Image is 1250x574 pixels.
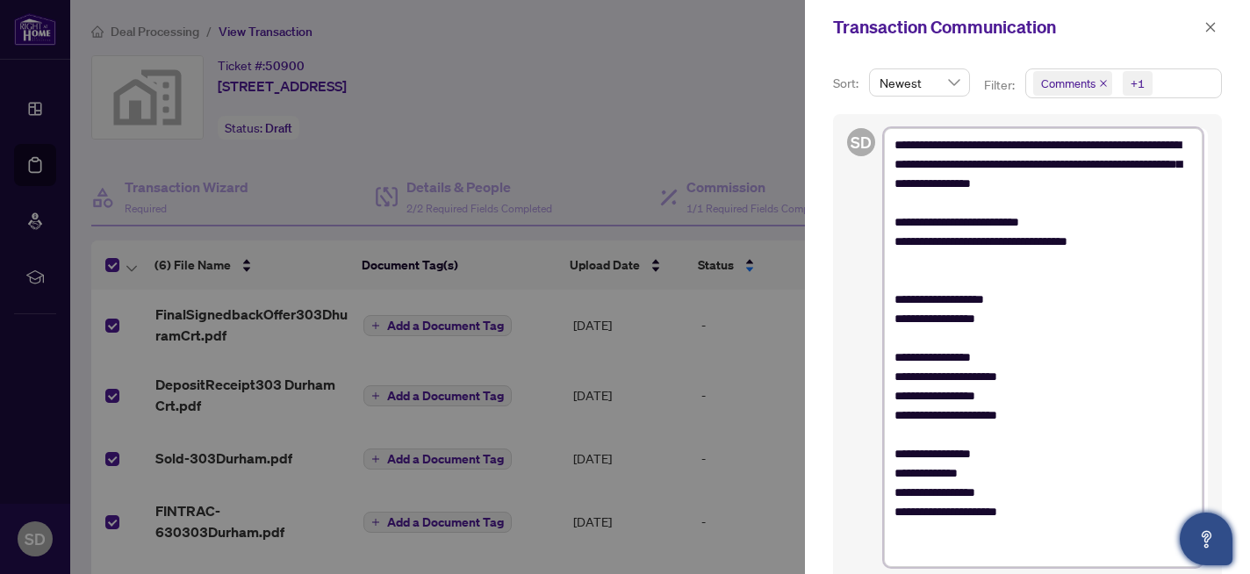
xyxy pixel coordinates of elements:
[833,14,1199,40] div: Transaction Communication
[1041,75,1096,92] span: Comments
[1099,79,1108,88] span: close
[1131,75,1145,92] div: +1
[851,130,872,154] span: SD
[1033,71,1112,96] span: Comments
[1204,21,1217,33] span: close
[833,74,862,93] p: Sort:
[880,69,959,96] span: Newest
[1180,513,1232,565] button: Open asap
[984,75,1017,95] p: Filter:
